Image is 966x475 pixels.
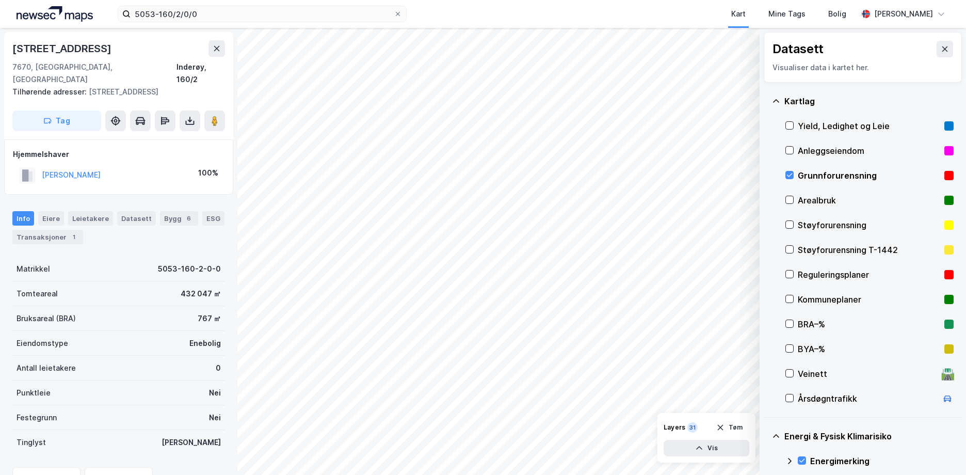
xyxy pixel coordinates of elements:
div: Antall leietakere [17,362,76,374]
div: Inderøy, 160/2 [176,61,225,86]
div: Tinglyst [17,436,46,449]
div: Nei [209,411,221,424]
div: 0 [216,362,221,374]
div: Energi & Fysisk Klimarisiko [784,430,954,442]
div: 🛣️ [941,367,955,381]
div: Punktleie [17,387,51,399]
div: 6 [184,213,194,224]
div: 432 047 ㎡ [181,288,221,300]
button: Vis [664,440,749,456]
div: Layers [664,423,685,432]
button: Tag [12,110,101,131]
button: Tøm [710,419,749,436]
div: 7670, [GEOGRAPHIC_DATA], [GEOGRAPHIC_DATA] [12,61,176,86]
div: Visualiser data i kartet her. [772,61,953,74]
div: Info [12,211,34,226]
div: Kommuneplaner [798,293,940,306]
img: logo.a4113a55bc3d86da70a041830d287a7e.svg [17,6,93,22]
div: Datasett [117,211,156,226]
div: Kart [731,8,746,20]
div: Støyforurensning T-1442 [798,244,940,256]
div: BYA–% [798,343,940,355]
div: Mine Tags [768,8,806,20]
iframe: Chat Widget [914,425,966,475]
div: 31 [687,422,698,433]
div: Tomteareal [17,288,58,300]
div: BRA–% [798,318,940,330]
div: Støyforurensning [798,219,940,231]
div: Datasett [772,41,824,57]
div: Anleggseiendom [798,145,940,157]
div: [STREET_ADDRESS] [12,40,114,57]
div: Eiendomstype [17,337,68,350]
div: [STREET_ADDRESS] [12,86,217,98]
div: 1 [69,232,79,242]
div: ESG [202,211,224,226]
div: Festegrunn [17,411,57,424]
div: Kartlag [784,95,954,107]
div: Energimerking [810,455,954,467]
div: Reguleringsplaner [798,268,940,281]
div: Eiere [38,211,64,226]
div: Årsdøgntrafikk [798,392,937,405]
div: Bruksareal (BRA) [17,312,76,325]
div: Transaksjoner [12,230,83,244]
div: Arealbruk [798,194,940,207]
div: [PERSON_NAME] [162,436,221,449]
div: Leietakere [68,211,113,226]
div: Enebolig [189,337,221,350]
div: [PERSON_NAME] [874,8,933,20]
div: Bygg [160,211,198,226]
div: 100% [198,167,218,179]
span: Tilhørende adresser: [12,87,89,96]
div: Grunnforurensning [798,169,940,182]
div: Matrikkel [17,263,50,275]
input: Søk på adresse, matrikkel, gårdeiere, leietakere eller personer [131,6,394,22]
div: 767 ㎡ [198,312,221,325]
div: Bolig [828,8,846,20]
div: Nei [209,387,221,399]
div: 5053-160-2-0-0 [158,263,221,275]
div: Hjemmelshaver [13,148,224,161]
div: Veinett [798,368,937,380]
div: Yield, Ledighet og Leie [798,120,940,132]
